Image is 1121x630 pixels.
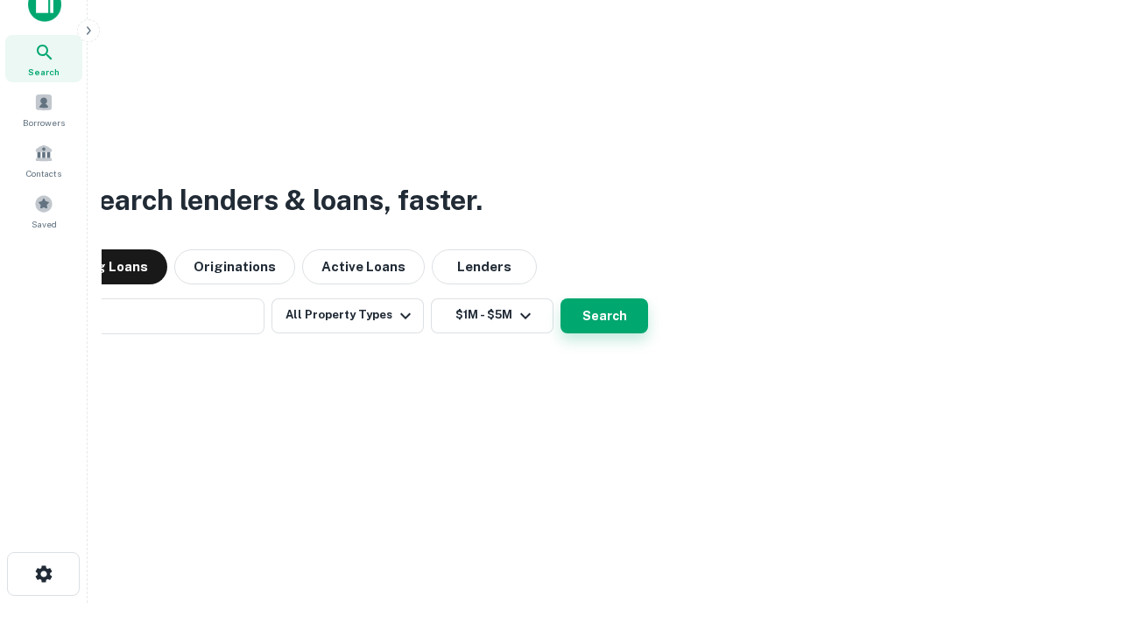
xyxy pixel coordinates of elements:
[431,298,553,333] button: $1M - $5M
[174,249,295,284] button: Originations
[28,65,60,79] span: Search
[23,115,65,129] span: Borrowers
[32,217,57,231] span: Saved
[5,35,82,82] a: Search
[5,136,82,184] a: Contacts
[80,179,483,221] h3: Search lenders & loans, faster.
[560,298,648,333] button: Search
[302,249,425,284] button: Active Loans
[5,187,82,234] a: Saved
[432,249,537,284] button: Lenders
[1033,490,1121,574] iframe: Chat Widget
[271,298,424,333] button: All Property Types
[5,86,82,133] a: Borrowers
[26,166,61,180] span: Contacts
